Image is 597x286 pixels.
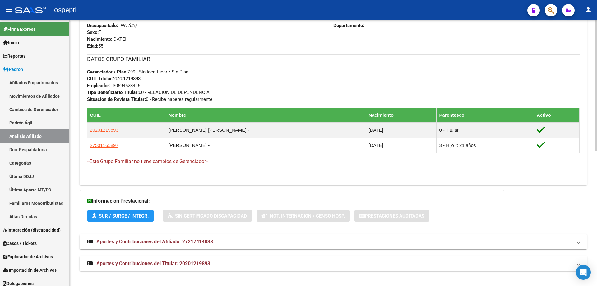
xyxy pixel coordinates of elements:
[90,127,118,133] span: 20201219893
[87,210,154,222] button: SUR / SURGE / INTEGR.
[120,23,136,28] i: NO (00)
[90,143,118,148] span: 27501165897
[3,253,53,260] span: Explorador de Archivos
[3,66,23,73] span: Padrón
[87,83,110,88] strong: Empleador:
[576,265,591,280] div: Open Intercom Messenger
[3,227,61,233] span: Integración (discapacidad)
[87,30,99,35] strong: Sexo:
[366,108,437,122] th: Nacimiento
[87,197,497,205] h3: Información Prestacional:
[49,3,76,17] span: - ospepri
[257,210,350,222] button: Not. Internacion / Censo Hosp.
[366,138,437,153] td: [DATE]
[87,108,166,122] th: CUIL
[87,36,126,42] span: [DATE]
[3,53,25,59] span: Reportes
[87,76,141,82] span: 20201219893
[437,122,534,138] td: 0 - Titular
[166,122,366,138] td: [PERSON_NAME] [PERSON_NAME] -
[175,213,247,219] span: Sin Certificado Discapacidad
[3,39,19,46] span: Inicio
[163,210,252,222] button: Sin Certificado Discapacidad
[87,16,113,21] strong: Estado Civil:
[80,256,587,271] mat-expansion-panel-header: Aportes y Contribuciones del Titular: 20201219893
[270,213,345,219] span: Not. Internacion / Censo Hosp.
[437,108,534,122] th: Parentesco
[5,6,12,13] mat-icon: menu
[333,16,344,21] strong: Piso:
[333,23,364,28] strong: Departamento:
[87,158,580,165] h4: --Este Grupo Familiar no tiene cambios de Gerenciador--
[87,30,101,35] span: F
[87,16,138,21] span: Convivencia
[87,36,112,42] strong: Nacimiento:
[87,69,188,75] span: Z99 - Sin Identificar / Sin Plan
[585,6,592,13] mat-icon: person
[3,26,35,33] span: Firma Express
[87,76,113,82] strong: CUIL Titular:
[534,108,580,122] th: Activo
[99,213,149,219] span: SUR / SURGE / INTEGR.
[87,96,146,102] strong: Situacion de Revista Titular:
[87,43,98,49] strong: Edad:
[166,108,366,122] th: Nombre
[437,138,534,153] td: 3 - Hijo < 21 años
[366,122,437,138] td: [DATE]
[166,138,366,153] td: [PERSON_NAME] -
[87,96,212,102] span: 0 - Recibe haberes regularmente
[87,43,103,49] span: 55
[87,23,118,28] strong: Discapacitado:
[87,90,139,95] strong: Tipo Beneficiario Titular:
[3,267,57,274] span: Importación de Archivos
[87,69,127,75] strong: Gerenciador / Plan:
[80,234,587,249] mat-expansion-panel-header: Aportes y Contribuciones del Afiliado: 27217414038
[354,210,429,222] button: Prestaciones Auditadas
[96,239,213,245] span: Aportes y Contribuciones del Afiliado: 27217414038
[96,260,210,266] span: Aportes y Contribuciones del Titular: 20201219893
[87,55,580,63] h3: DATOS GRUPO FAMILIAR
[87,90,210,95] span: 00 - RELACION DE DEPENDENCIA
[365,213,424,219] span: Prestaciones Auditadas
[113,82,140,89] div: 30594623416
[3,240,37,247] span: Casos / Tickets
